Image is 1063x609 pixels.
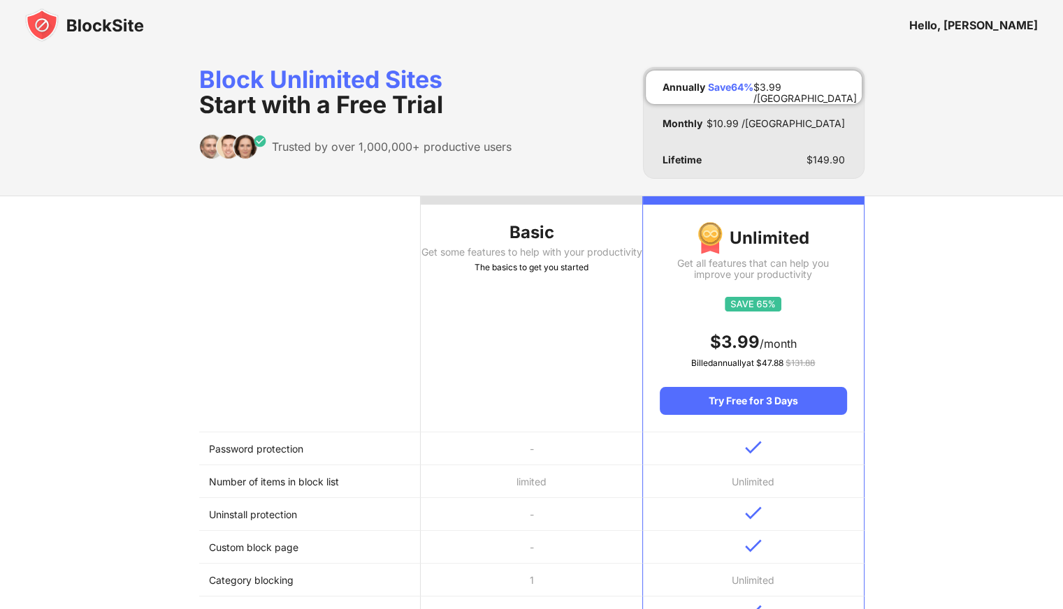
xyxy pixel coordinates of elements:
[725,297,781,311] img: save65.svg
[660,387,846,415] div: Try Free for 3 Days
[710,332,760,352] span: $ 3.99
[807,154,845,166] div: $ 149.90
[421,432,642,465] td: -
[786,358,815,368] span: $ 131.88
[199,134,267,159] img: trusted-by.svg
[272,140,512,154] div: Trusted by over 1,000,000+ productive users
[663,118,702,129] div: Monthly
[421,531,642,564] td: -
[663,154,702,166] div: Lifetime
[697,221,723,255] img: img-premium-medal
[753,82,857,93] div: $ 3.99 /[GEOGRAPHIC_DATA]
[660,258,846,280] div: Get all features that can help you improve your productivity
[660,331,846,353] div: /month
[707,118,845,129] div: $ 10.99 /[GEOGRAPHIC_DATA]
[421,247,642,258] div: Get some features to help with your productivity
[745,441,762,454] img: v-blue.svg
[745,539,762,552] img: v-blue.svg
[421,261,642,274] div: The basics to get you started
[660,356,846,370] div: Billed annually at $ 47.88
[199,564,421,596] td: Category blocking
[663,82,705,93] div: Annually
[199,90,443,119] span: Start with a Free Trial
[421,564,642,596] td: 1
[642,564,864,596] td: Unlimited
[642,465,864,498] td: Unlimited
[199,498,421,531] td: Uninstall protection
[199,531,421,564] td: Custom block page
[199,465,421,498] td: Number of items in block list
[421,498,642,531] td: -
[25,8,144,42] img: blocksite-icon-black.svg
[421,465,642,498] td: limited
[199,432,421,465] td: Password protection
[708,82,753,93] div: Save 64 %
[421,221,642,244] div: Basic
[909,18,1038,32] div: Hello, [PERSON_NAME]
[660,221,846,255] div: Unlimited
[199,67,512,117] div: Block Unlimited Sites
[745,506,762,520] img: v-blue.svg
